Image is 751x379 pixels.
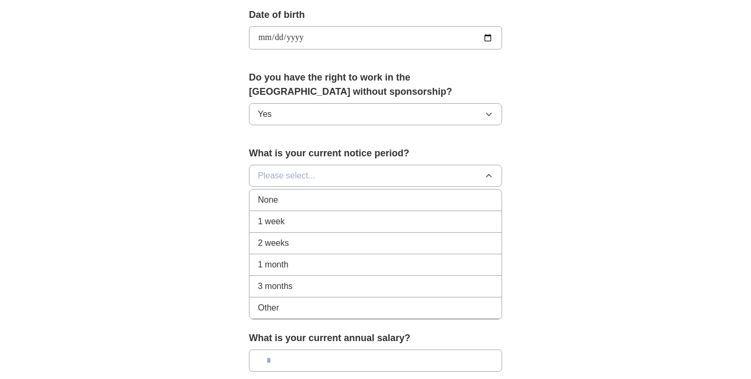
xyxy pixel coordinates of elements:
[258,280,293,293] span: 3 months
[249,71,502,99] label: Do you have the right to work in the [GEOGRAPHIC_DATA] without sponsorship?
[258,237,289,250] span: 2 weeks
[258,302,279,314] span: Other
[258,215,285,228] span: 1 week
[258,108,272,121] span: Yes
[258,194,278,206] span: None
[249,331,502,345] label: What is your current annual salary?
[258,169,315,182] span: Please select...
[249,165,502,187] button: Please select...
[249,103,502,125] button: Yes
[249,8,502,22] label: Date of birth
[258,258,288,271] span: 1 month
[249,146,502,161] label: What is your current notice period?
